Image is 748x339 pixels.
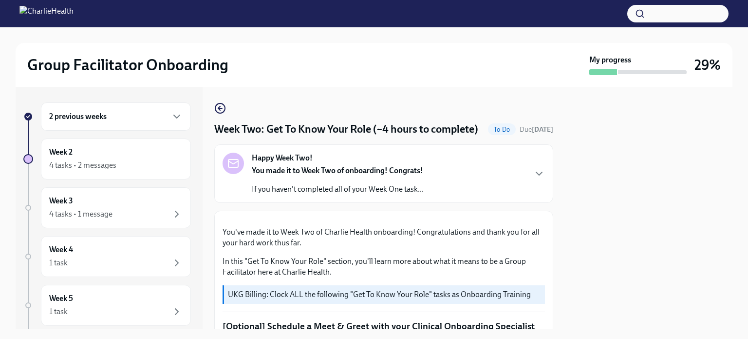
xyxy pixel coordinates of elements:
[228,289,541,300] p: UKG Billing: Clock ALL the following "Get To Know Your Role" tasks as Onboarding Training
[49,306,68,317] div: 1 task
[589,55,631,65] strong: My progress
[252,153,313,163] strong: Happy Week Two!
[23,236,191,277] a: Week 41 task
[49,111,107,122] h6: 2 previous weeks
[23,285,191,326] a: Week 51 task
[532,125,553,134] strong: [DATE]
[488,126,516,133] span: To Do
[223,320,545,333] p: [Optional] Schedule a Meet & Greet with your Clinical Onboarding Specialist
[41,102,191,131] div: 2 previous weeks
[252,166,423,175] strong: You made it to Week Two of onboarding! Congrats!
[252,184,424,195] p: If you haven't completed all of your Week One task...
[27,55,228,75] h2: Group Facilitator Onboarding
[520,125,553,134] span: Due
[23,187,191,228] a: Week 34 tasks • 1 message
[49,293,73,304] h6: Week 5
[223,256,545,278] p: In this "Get To Know Your Role" section, you'll learn more about what it means to be a Group Faci...
[223,227,545,248] p: You've made it to Week Two of Charlie Health onboarding! Congratulations and thank you for all yo...
[214,122,478,137] h4: Week Two: Get To Know Your Role (~4 hours to complete)
[23,139,191,179] a: Week 24 tasks • 2 messages
[49,147,73,158] h6: Week 2
[694,56,721,74] h3: 29%
[49,258,68,268] div: 1 task
[49,244,73,255] h6: Week 4
[520,125,553,134] span: October 20th, 2025 10:00
[49,160,116,171] div: 4 tasks • 2 messages
[19,6,74,21] img: CharlieHealth
[49,196,73,206] h6: Week 3
[49,209,112,219] div: 4 tasks • 1 message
